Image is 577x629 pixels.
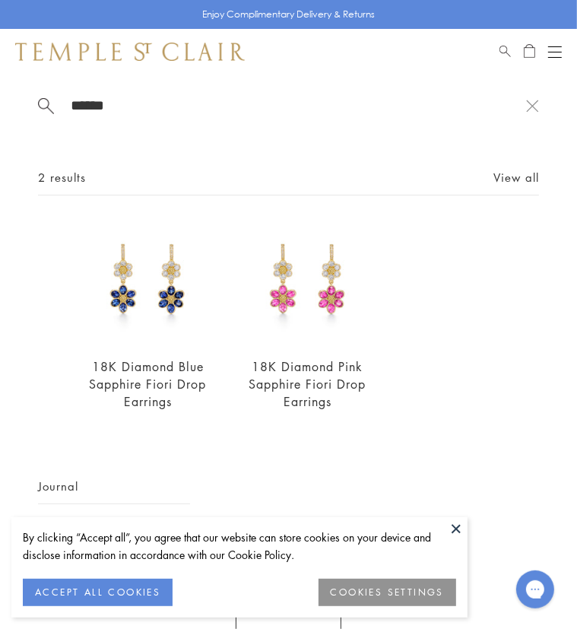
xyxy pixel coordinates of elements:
[23,579,173,606] button: ACCEPT ALL COOKIES
[319,579,456,606] button: COOKIES SETTINGS
[509,565,562,614] iframe: Gorgias live chat messenger
[87,221,208,343] img: E31687-DBFIORBS
[38,477,78,496] span: Journal
[493,169,539,186] a: View all
[38,168,86,187] span: 2 results
[15,43,245,61] img: Temple St. Clair
[246,221,368,343] img: E31687-DBFIORPS
[499,43,511,61] a: Search
[89,358,206,410] a: 18K Diamond Blue Sapphire Fiori Drop Earrings
[524,43,535,61] a: Open Shopping Bag
[548,43,562,61] button: Open navigation
[202,7,375,22] p: Enjoy Complimentary Delivery & Returns
[249,358,366,410] a: 18K Diamond Pink Sapphire Fiori Drop Earrings
[23,529,456,564] div: By clicking “Accept all”, you agree that our website can store cookies on your device and disclos...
